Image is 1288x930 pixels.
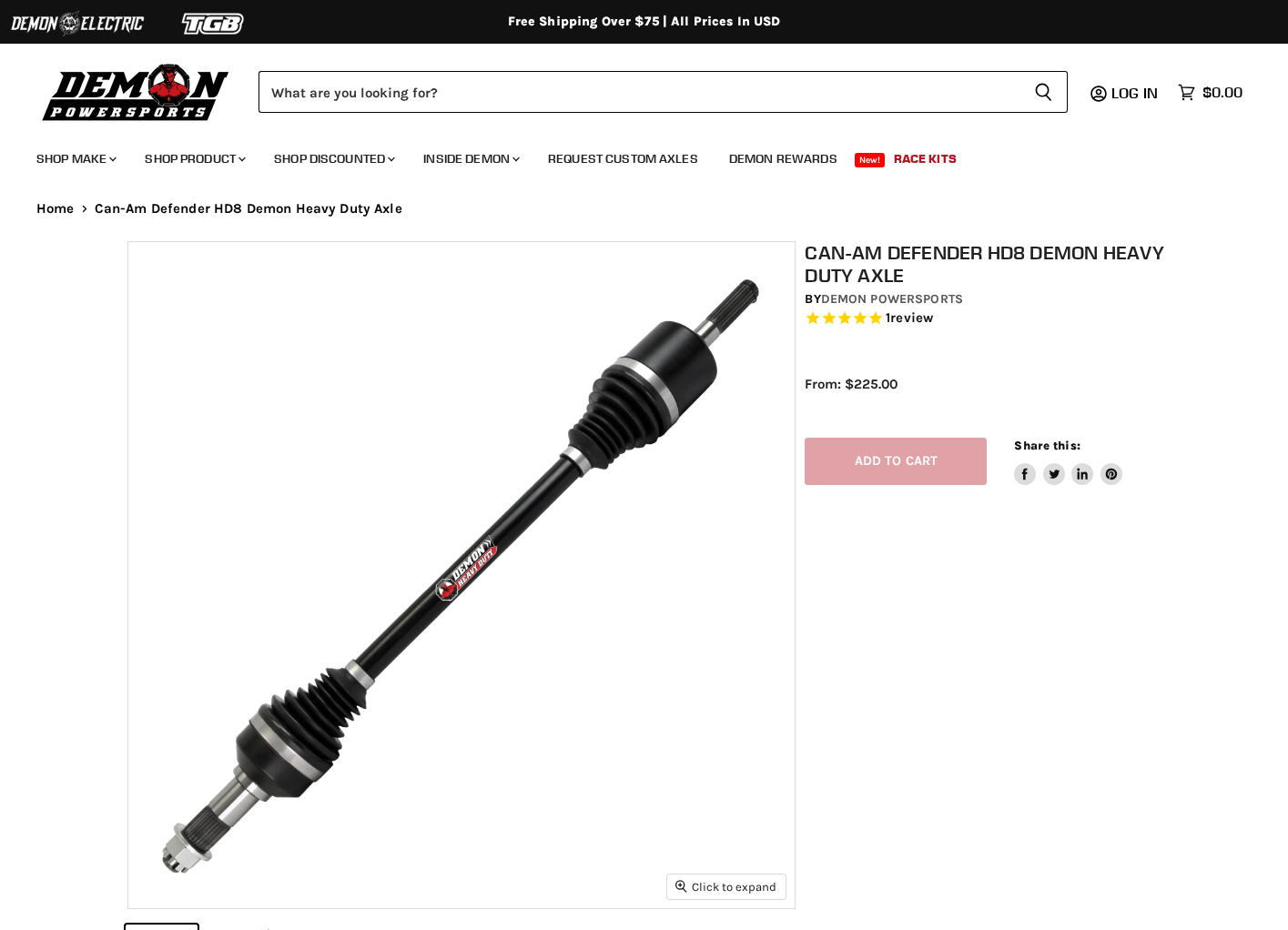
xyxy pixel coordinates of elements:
span: review [890,310,933,327]
span: Log in [1111,84,1158,102]
a: $0.00 [1169,79,1252,106]
span: 1 reviews [886,310,933,327]
button: Click to expand [667,874,786,899]
a: Demon Rewards [715,140,851,177]
input: Search [259,71,1019,113]
img: IMAGE [128,242,795,908]
a: Shop Product [131,140,257,177]
a: Demon Powersports [821,291,963,307]
span: Click to expand [675,880,776,894]
span: From: $225.00 [805,376,898,392]
span: $0.00 [1202,84,1242,101]
img: TGB Logo 2 [146,6,282,41]
span: New! [855,153,886,167]
a: Shop Discounted [260,140,406,177]
a: Home [36,201,75,217]
a: Request Custom Axles [534,140,712,177]
a: Inside Demon [410,140,531,177]
button: Search [1019,71,1068,113]
span: Can-Am Defender HD8 Demon Heavy Duty Axle [95,201,402,217]
a: Shop Make [23,140,127,177]
span: Share this: [1014,439,1080,452]
form: Product [259,71,1068,113]
ul: Main menu [23,133,1238,177]
span: Rated 5.0 out of 5 stars 1 reviews [805,309,1170,329]
div: by [805,289,1170,309]
h1: Can-Am Defender HD8 Demon Heavy Duty Axle [805,241,1170,287]
img: Demon Powersports [36,59,236,124]
img: Demon Electric Logo 2 [9,6,146,41]
a: Log in [1103,85,1169,101]
aside: Share this: [1014,438,1122,486]
a: Race Kits [880,140,970,177]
